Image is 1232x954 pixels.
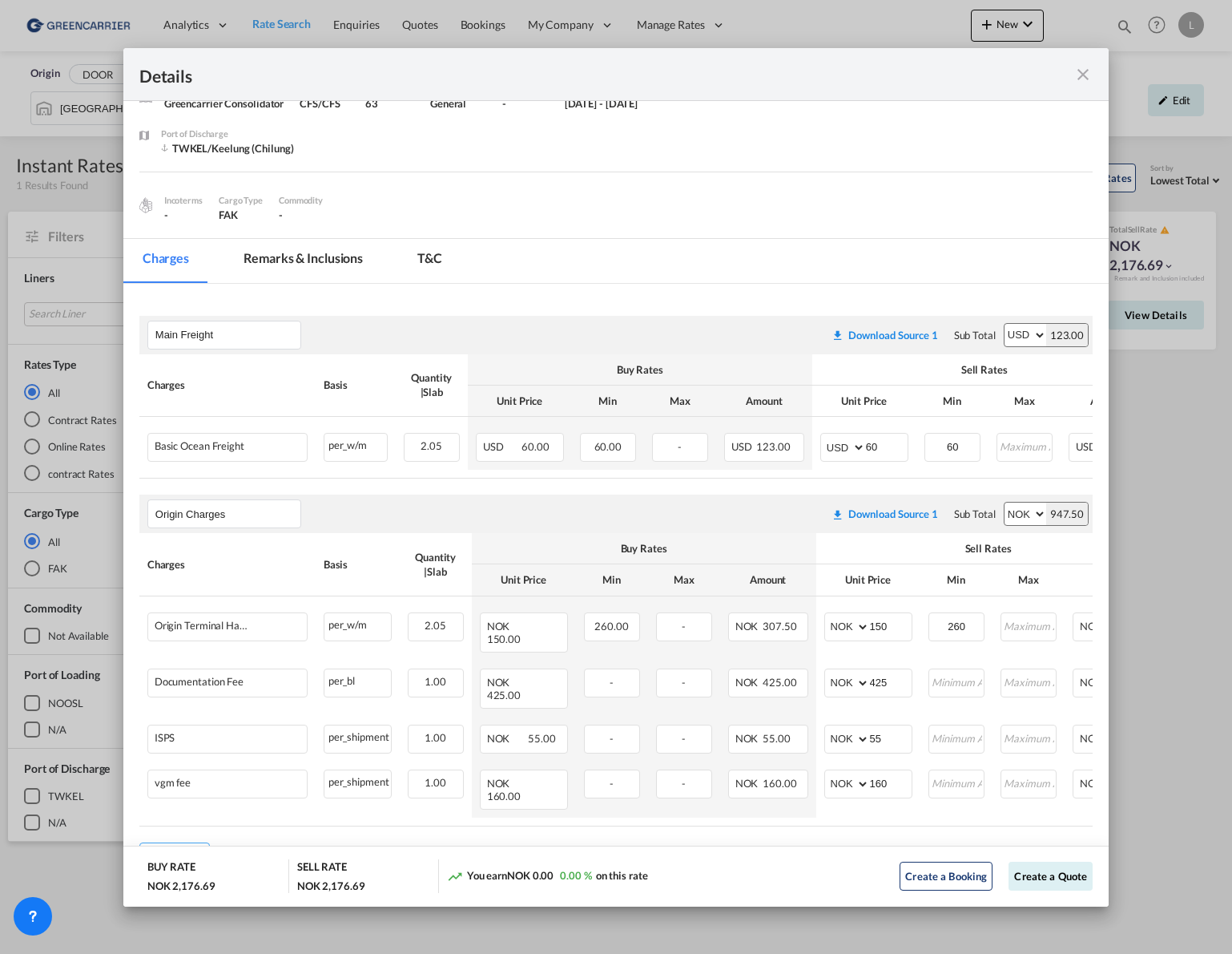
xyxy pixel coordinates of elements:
div: per_bl [324,669,391,689]
md-tab-item: T&C [398,239,461,283]
md-icon: icon-close fg-AAA8AD m-0 cursor [1073,65,1093,84]
div: Basis [324,557,392,572]
input: Leg Name [155,323,300,347]
div: NOK 2,176.69 [147,879,215,893]
div: - [502,96,549,111]
input: Maximum Amount [1002,726,1056,750]
span: NOK [1080,732,1103,745]
span: USD [483,440,520,453]
th: Min [916,386,988,417]
md-tab-item: Remarks & Inclusions [224,239,382,283]
div: Quantity | Slab [408,550,464,579]
input: 160 [870,770,912,794]
th: Unit Price [812,386,916,417]
span: 123.00 [756,440,790,453]
div: per_w/m [324,434,387,454]
div: Basis [324,378,388,392]
div: SELL RATE [297,859,347,878]
div: 63 [365,96,414,111]
input: 150 [870,613,912,637]
span: 1.00 [425,731,446,744]
th: Max [988,386,1061,417]
span: 55.00 [763,732,791,745]
div: Basic Ocean Freight [155,440,244,452]
span: 1.00 [425,776,446,789]
span: NOK [735,732,761,745]
div: General [430,96,486,111]
md-icon: icon-trending-up [447,868,463,884]
span: - [610,732,614,745]
div: Download original source rate sheet [823,329,946,342]
div: - [164,208,203,222]
button: Add Leg [139,843,210,871]
span: NOK [1080,620,1103,633]
div: TWKEL/Keelung (Chilung) [161,141,294,156]
input: Maximum Amount [998,434,1052,458]
div: Download Source 1 [848,507,938,520]
md-pagination-wrapper: Use the left and right arrow keys to navigate between tabs [123,239,477,283]
span: 0.00 % [560,869,591,882]
div: Sub Total [954,328,996,342]
div: per_shipment [324,770,391,790]
div: per_w/m [324,613,391,633]
span: CFS/CFS [300,97,340,110]
div: Buy Rates [480,541,808,556]
div: Cargo Type [219,193,263,208]
span: 425.00 [487,689,521,701]
span: NOK [735,777,761,790]
div: Quantity | Slab [404,370,460,399]
span: NOK [487,620,526,633]
th: Amount [716,386,812,417]
input: Maximum Amount [1002,669,1056,693]
span: - [279,208,283,221]
span: NOK [735,620,761,633]
input: 60 [866,434,908,458]
th: Min [920,564,992,596]
span: NOK [1080,676,1103,689]
span: NOK [1080,777,1103,790]
div: Port of Discharge [161,127,294,141]
span: 307.50 [763,620,796,633]
span: USD [731,440,755,453]
th: Unit Price [816,564,920,596]
div: vgm fee [155,777,191,789]
button: Create a Booking [900,862,992,891]
div: 123.00 [1046,324,1088,346]
span: USD [1076,440,1097,453]
input: Maximum Amount [1002,613,1056,637]
th: Unit Price [472,564,576,596]
div: General [430,82,502,127]
span: 2.05 [421,439,442,452]
span: NOK [487,676,526,689]
div: Commodity [279,193,323,208]
button: Create a Quote [1009,862,1093,891]
span: 260.00 [594,620,628,633]
th: Max [644,386,716,417]
span: - [682,777,686,790]
div: Charges [147,557,308,572]
md-tab-item: Charges [123,239,208,283]
div: Download original source rate sheet [831,329,938,342]
md-icon: icon-download [831,508,844,521]
span: 160.00 [763,777,796,790]
th: Amount [1061,386,1157,417]
div: You earn on this rate [447,868,648,885]
span: 60.00 [594,440,622,453]
span: 160.00 [487,790,521,802]
input: Minimum Amount [926,434,980,458]
div: Download Source 1 [848,329,938,342]
th: Min [572,386,644,417]
span: 55.00 [528,732,556,745]
th: Max [992,564,1065,596]
span: NOK [487,732,526,745]
input: 55 [870,726,912,750]
span: NOK [487,777,526,790]
md-dialog: Port of ... [123,48,1109,907]
span: - [682,676,686,689]
div: Sub Total [954,507,996,521]
span: 60.00 [521,440,550,453]
span: NOK [735,676,761,689]
input: Minimum Amount [930,726,984,750]
div: 1 Oct 2025 - 31 Oct 2025 [565,96,638,111]
div: BUY RATE [147,859,195,878]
